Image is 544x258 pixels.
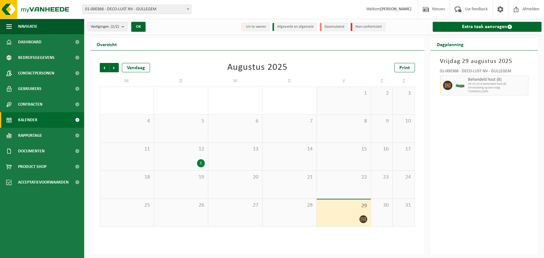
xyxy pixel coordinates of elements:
span: 10 [396,118,412,125]
span: Contracten [18,97,42,112]
td: Z [371,75,393,87]
count: (2/2) [111,25,119,29]
div: Vandaag [122,63,150,72]
span: 3 [396,90,412,97]
li: Geannuleerd [320,23,348,31]
span: T250002512930 [468,90,527,93]
button: Vestigingen(2/2) [87,22,128,31]
span: 22 [320,174,368,181]
td: D [262,75,317,87]
span: 11 [103,146,151,153]
div: 2 [197,159,205,167]
span: 5 [157,118,205,125]
li: Afgewerkt en afgemeld [272,23,317,31]
span: Kalender [18,112,37,128]
h3: Vrijdag 29 augustus 2025 [440,57,528,66]
span: 19 [157,174,205,181]
span: Bedrijfsgegevens [18,50,55,65]
span: Print [399,65,410,70]
img: HK-XC-15-GN-00 [455,83,465,88]
strong: [PERSON_NAME] [380,7,412,12]
a: Extra taak aanvragen [433,22,542,32]
span: 20 [211,174,259,181]
span: 15 [320,146,368,153]
span: 23 [374,174,390,181]
span: Vorige [100,63,109,72]
span: 4 [103,118,151,125]
td: Z [393,75,415,87]
span: 12 [157,146,205,153]
td: V [317,75,371,87]
span: 21 [266,174,313,181]
span: Documenten [18,143,45,159]
span: Omwisseling op aanvraag [468,86,527,90]
li: Non-conformiteit [351,23,385,31]
td: W [208,75,262,87]
span: 13 [211,146,259,153]
span: 18 [103,174,151,181]
span: Gebruikers [18,81,41,97]
span: 7 [266,118,313,125]
span: 14 [266,146,313,153]
span: 01-000366 - DECO-LUST NV - GULLEGEM [83,5,191,14]
span: 1 [320,90,368,97]
span: 16 [374,146,390,153]
span: 2 [374,90,390,97]
span: Navigatie [18,19,37,34]
li: Uit te voeren [241,23,269,31]
span: HK-XC-15-G behandeld hout (B) [468,82,527,86]
span: Contactpersonen [18,65,54,81]
h2: Overzicht [90,38,123,50]
div: 01-000366 - DECO-LUST NV - GULLEGEM [440,69,528,75]
span: Acceptatievoorwaarden [18,174,69,190]
span: Dashboard [18,34,41,50]
a: Print [394,63,415,72]
span: 24 [396,174,412,181]
span: Product Shop [18,159,46,174]
span: Volgende [109,63,119,72]
button: OK [131,22,146,32]
td: M [100,75,154,87]
span: 26 [157,202,205,209]
div: Augustus 2025 [227,63,287,72]
span: Rapportage [18,128,42,143]
span: 6 [211,118,259,125]
span: 30 [374,202,390,209]
span: 9 [374,118,390,125]
span: 25 [103,202,151,209]
span: 29 [320,203,368,209]
span: Behandeld hout (B) [468,77,527,82]
span: 28 [266,202,313,209]
span: 17 [396,146,412,153]
span: 8 [320,118,368,125]
span: Vestigingen [91,22,119,31]
span: 01-000366 - DECO-LUST NV - GULLEGEM [82,5,191,14]
h2: Dagplanning [431,38,470,50]
span: 31 [396,202,412,209]
span: 27 [211,202,259,209]
td: D [154,75,208,87]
